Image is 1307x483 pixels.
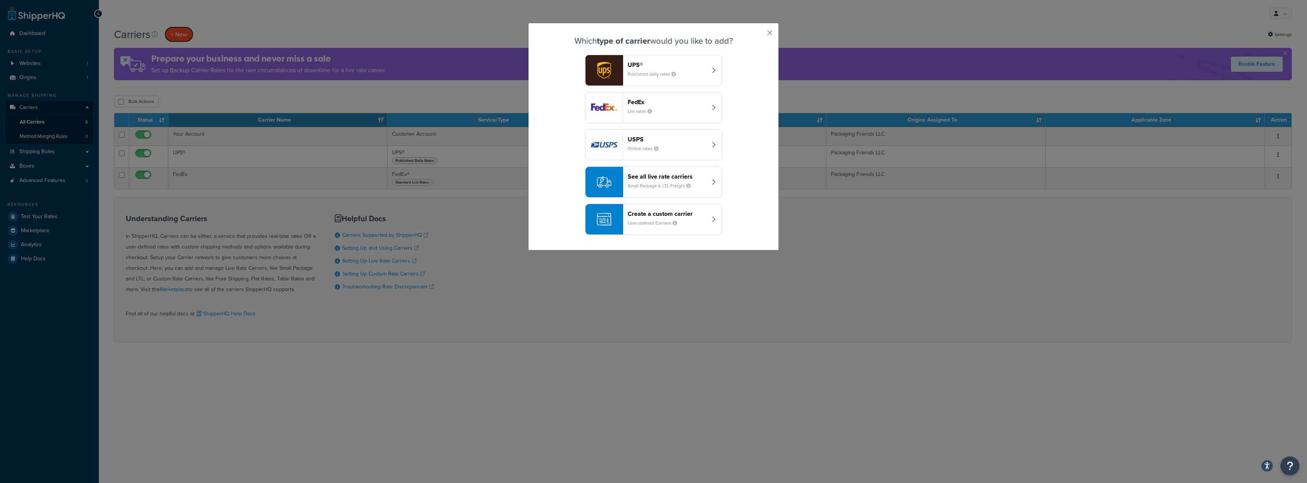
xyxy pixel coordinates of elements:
img: icon-carrier-liverate-becf4550.svg [597,175,611,189]
small: Small Package & LTL Freight [628,182,697,189]
header: FedEx [628,98,707,106]
button: fedEx logoFedExList rates [585,92,722,123]
img: fedEx logo [585,92,623,123]
strong: type of carrier [597,35,650,47]
small: List rates [628,108,658,115]
header: USPS [628,136,707,143]
header: UPS® [628,61,707,68]
header: Create a custom carrier [628,210,707,217]
small: Published daily rates [628,71,682,78]
h3: Which would you like to add? [547,36,760,46]
header: See all live rate carriers [628,173,707,180]
button: usps logoUSPSOnline rates [585,129,722,160]
img: ups logo [585,55,623,86]
img: icon-carrier-custom-c93b8a24.svg [597,212,611,226]
button: Create a custom carrierUser-defined Carriers [585,204,722,235]
button: Open Resource Center [1280,456,1299,475]
small: Online rates [628,145,665,152]
small: User-defined Carriers [628,220,683,226]
img: usps logo [585,130,623,160]
button: See all live rate carriersSmall Package & LTL Freight [585,166,722,198]
button: ups logoUPS®Published daily rates [585,55,722,86]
